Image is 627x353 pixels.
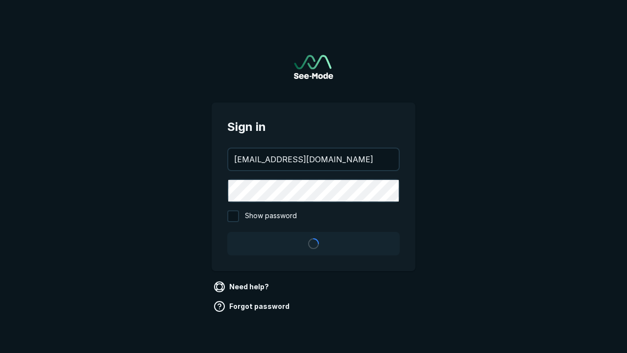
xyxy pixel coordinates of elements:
span: Show password [245,210,297,222]
span: Sign in [227,118,400,136]
a: Forgot password [212,299,293,314]
a: Need help? [212,279,273,295]
a: Go to sign in [294,55,333,79]
img: See-Mode Logo [294,55,333,79]
input: your@email.com [228,149,399,170]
